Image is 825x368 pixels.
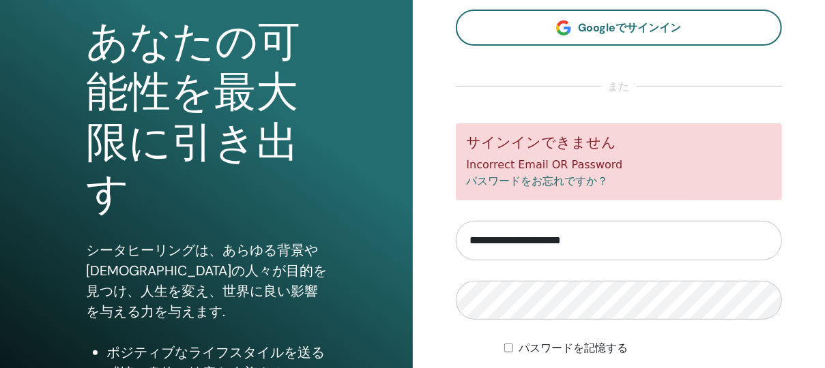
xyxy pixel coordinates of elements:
div: Keep me authenticated indefinitely or until I manually logout [504,340,782,356]
a: Googleでサインイン [456,10,783,46]
div: Incorrect Email OR Password [456,123,783,200]
h5: サインインできません [467,134,772,151]
span: また [601,78,637,95]
li: ポジティブなライフスタイルを送る [106,342,327,363]
label: パスワードを記憶する [519,340,628,356]
a: パスワードをお忘れですか？ [467,174,609,187]
h1: あなたの可能性を最大限に引き出す [86,17,327,220]
span: Googleでサインイン [578,20,681,35]
p: シータヒーリングは、あらゆる背景や[DEMOGRAPHIC_DATA]の人々が目的を見つけ、人生を変え、世界に良い影響を与える力を与えます. [86,240,327,322]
